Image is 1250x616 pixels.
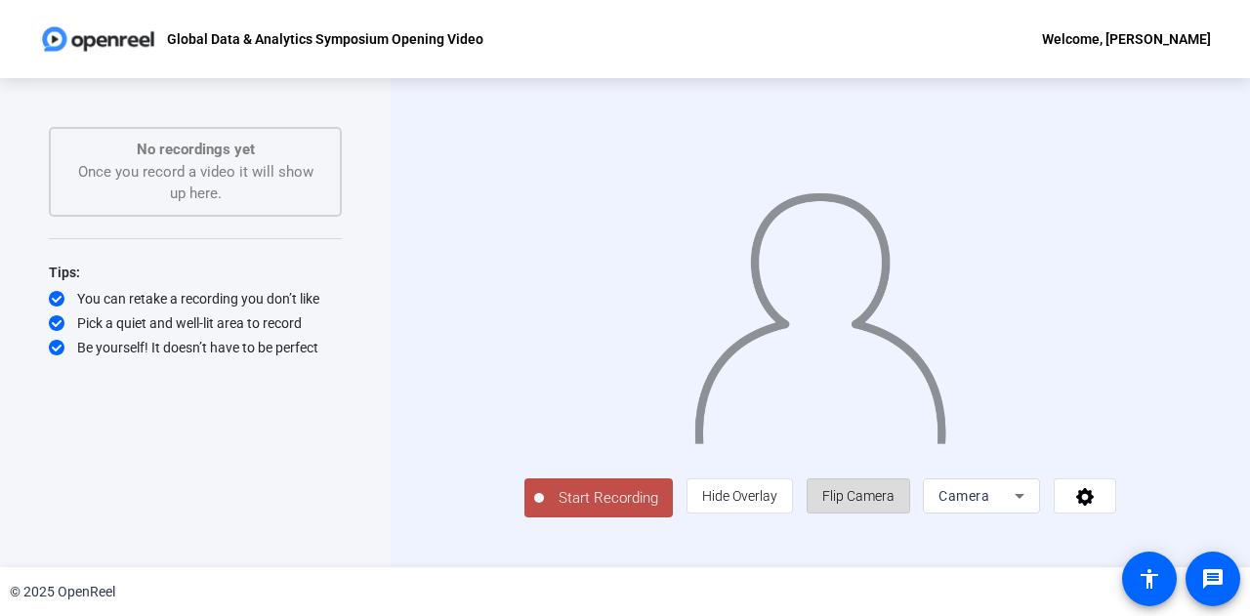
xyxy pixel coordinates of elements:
[49,261,342,284] div: Tips:
[167,27,483,51] p: Global Data & Analytics Symposium Opening Video
[1138,567,1161,591] mat-icon: accessibility
[70,139,320,205] div: Once you record a video it will show up here.
[524,478,673,517] button: Start Recording
[10,582,115,602] div: © 2025 OpenReel
[702,488,777,504] span: Hide Overlay
[49,289,342,308] div: You can retake a recording you don’t like
[687,478,793,513] button: Hide Overlay
[39,20,157,59] img: OpenReel logo
[807,478,910,513] button: Flip Camera
[1201,567,1225,591] mat-icon: message
[1042,27,1211,51] div: Welcome, [PERSON_NAME]
[822,488,895,504] span: Flip Camera
[692,178,948,444] img: overlay
[49,313,342,333] div: Pick a quiet and well-lit area to record
[49,338,342,357] div: Be yourself! It doesn’t have to be perfect
[938,488,989,504] span: Camera
[70,139,320,161] p: No recordings yet
[544,487,673,510] span: Start Recording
